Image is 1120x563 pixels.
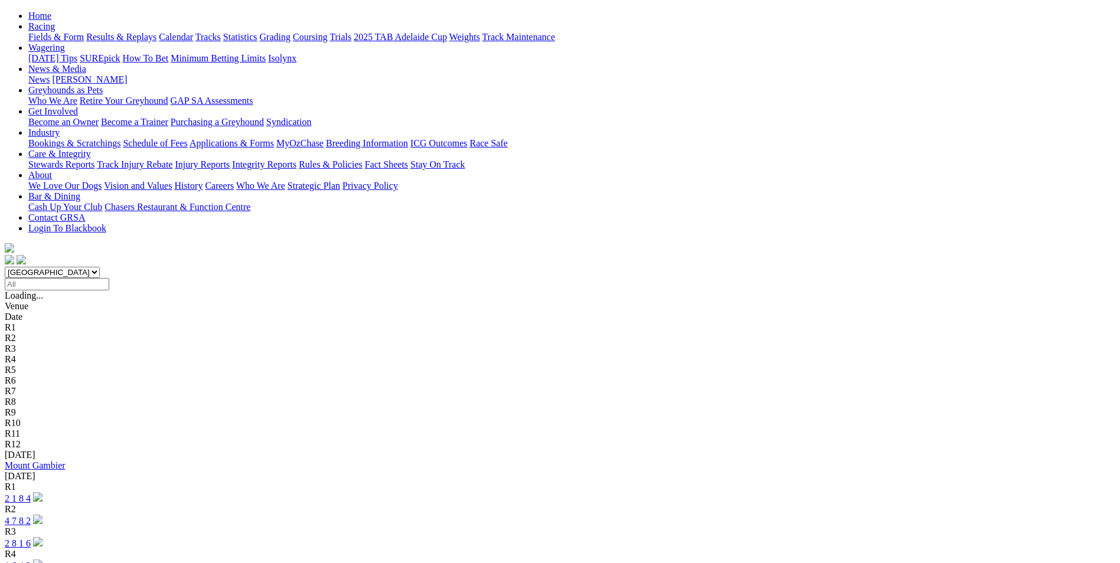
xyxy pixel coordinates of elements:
[159,32,193,42] a: Calendar
[28,202,102,212] a: Cash Up Your Club
[28,96,1115,106] div: Greyhounds as Pets
[28,212,85,222] a: Contact GRSA
[5,243,14,253] img: logo-grsa-white.png
[449,32,480,42] a: Weights
[28,74,1115,85] div: News & Media
[28,159,94,169] a: Stewards Reports
[342,181,398,191] a: Privacy Policy
[33,537,43,546] img: play-circle.svg
[28,117,99,127] a: Become an Owner
[28,53,77,63] a: [DATE] Tips
[28,149,91,159] a: Care & Integrity
[5,375,1115,386] div: R6
[105,202,250,212] a: Chasers Restaurant & Function Centre
[28,170,52,180] a: About
[123,138,187,148] a: Schedule of Fees
[5,418,1115,428] div: R10
[5,439,1115,450] div: R12
[326,138,408,148] a: Breeding Information
[365,159,408,169] a: Fact Sheets
[5,538,31,548] a: 2 8 1 6
[33,492,43,502] img: play-circle.svg
[175,159,230,169] a: Injury Reports
[5,386,1115,397] div: R7
[5,278,109,290] input: Select date
[5,460,66,470] a: Mount Gambier
[28,11,51,21] a: Home
[28,181,1115,191] div: About
[174,181,203,191] a: History
[354,32,447,42] a: 2025 TAB Adelaide Cup
[288,181,340,191] a: Strategic Plan
[232,159,296,169] a: Integrity Reports
[223,32,257,42] a: Statistics
[5,301,1115,312] div: Venue
[205,181,234,191] a: Careers
[5,482,1115,492] div: R1
[329,32,351,42] a: Trials
[5,549,1115,559] div: R4
[5,312,1115,322] div: Date
[28,138,120,148] a: Bookings & Scratchings
[190,138,274,148] a: Applications & Forms
[28,74,50,84] a: News
[5,343,1115,354] div: R3
[236,181,285,191] a: Who We Are
[5,397,1115,407] div: R8
[5,255,14,264] img: facebook.svg
[276,138,324,148] a: MyOzChase
[5,526,1115,537] div: R3
[28,191,80,201] a: Bar & Dining
[5,450,1115,460] div: [DATE]
[171,96,253,106] a: GAP SA Assessments
[5,354,1115,365] div: R4
[482,32,555,42] a: Track Maintenance
[268,53,296,63] a: Isolynx
[410,159,465,169] a: Stay On Track
[5,407,1115,418] div: R9
[28,127,60,138] a: Industry
[5,322,1115,333] div: R1
[299,159,363,169] a: Rules & Policies
[266,117,311,127] a: Syndication
[171,117,264,127] a: Purchasing a Greyhound
[28,96,77,106] a: Who We Are
[5,504,1115,515] div: R2
[469,138,507,148] a: Race Safe
[28,21,55,31] a: Racing
[52,74,127,84] a: [PERSON_NAME]
[28,106,78,116] a: Get Involved
[260,32,290,42] a: Grading
[97,159,172,169] a: Track Injury Rebate
[5,290,43,300] span: Loading...
[28,53,1115,64] div: Wagering
[28,159,1115,170] div: Care & Integrity
[28,202,1115,212] div: Bar & Dining
[171,53,266,63] a: Minimum Betting Limits
[17,255,26,264] img: twitter.svg
[28,138,1115,149] div: Industry
[28,32,1115,42] div: Racing
[5,493,31,503] a: 2 1 8 4
[293,32,328,42] a: Coursing
[123,53,169,63] a: How To Bet
[80,96,168,106] a: Retire Your Greyhound
[28,223,106,233] a: Login To Blackbook
[195,32,221,42] a: Tracks
[104,181,172,191] a: Vision and Values
[80,53,120,63] a: SUREpick
[28,32,84,42] a: Fields & Form
[5,333,1115,343] div: R2
[5,516,31,526] a: 4 7 8 2
[28,181,102,191] a: We Love Our Dogs
[28,42,65,53] a: Wagering
[5,365,1115,375] div: R5
[33,515,43,524] img: play-circle.svg
[28,117,1115,127] div: Get Involved
[28,64,86,74] a: News & Media
[28,85,103,95] a: Greyhounds as Pets
[101,117,168,127] a: Become a Trainer
[5,428,1115,439] div: R11
[410,138,467,148] a: ICG Outcomes
[5,471,1115,482] div: [DATE]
